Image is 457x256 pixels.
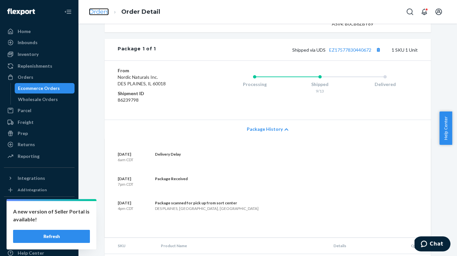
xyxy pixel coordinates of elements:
div: Prep [18,130,28,137]
a: Orders [4,72,75,82]
a: Add Fast Tag [4,215,75,223]
div: Parcel [18,107,31,114]
button: Integrations [4,173,75,183]
div: Add Integration [18,187,47,193]
div: Orders [18,74,33,80]
div: Processing [222,81,287,88]
th: Qty [400,238,431,254]
div: Delivery Delay [155,151,181,157]
p: A new version of Seller Portal is available! [13,208,90,223]
th: SKU [105,238,156,254]
div: Package 1 of 1 [118,45,156,54]
iframe: Opens a widget where you can chat to one of our agents [415,236,450,253]
dt: From [118,67,196,74]
div: Reporting [18,153,40,160]
a: Order Detail [121,8,160,15]
button: Copy tracking number [374,45,382,54]
a: Inbounds [4,37,75,48]
div: 9/13 [287,88,353,94]
div: Returns [18,141,35,148]
a: Reporting [4,151,75,162]
span: Shipped via UDS [292,47,382,53]
div: Shipped [287,81,353,88]
a: Freight [4,117,75,128]
div: Inventory [18,51,39,58]
div: 1 SKU 1 Unit [156,45,418,54]
button: Open account menu [432,5,445,18]
button: Refresh [13,230,90,243]
div: Delivered [352,81,418,88]
dt: Shipment ID [118,90,196,97]
div: ASIN: B0CB6ZBY89 [332,21,393,27]
a: Returns [4,139,75,150]
div: Ecommerce Orders [18,85,60,92]
p: [DATE] [118,200,133,206]
button: Close Navigation [61,5,75,18]
th: Product Name [156,238,328,254]
div: Package scanned for pick up from sort center [155,200,259,206]
button: Open Search Box [403,5,416,18]
button: Open notifications [418,5,431,18]
p: [DATE] [118,176,133,181]
button: Help Center [439,111,452,145]
div: Inbounds [18,39,38,46]
p: 7pm CDT [118,181,133,187]
p: 4pm CDT [118,206,133,211]
a: Orders [89,8,109,15]
span: Package History [247,126,283,132]
a: Parcel [4,105,75,116]
dd: 86239798 [118,97,196,103]
a: Home [4,26,75,37]
button: Talk to Support [4,237,75,247]
a: Inventory [4,49,75,60]
div: Home [18,28,31,35]
div: Freight [18,119,34,126]
a: Settings [4,226,75,236]
a: Add Integration [4,186,75,194]
p: 6am CDT [118,157,133,162]
a: Wholesale Orders [15,94,75,105]
div: Integrations [18,175,45,181]
p: [DATE] [118,151,133,157]
div: Replenishments [18,63,52,69]
th: Details [328,238,400,254]
div: DES PLAINES, [GEOGRAPHIC_DATA], [GEOGRAPHIC_DATA] [155,206,259,211]
span: Nordic Naturals Inc. DES PLAINES, IL 60018 [118,74,166,86]
a: Prep [4,128,75,139]
div: Package Received [155,176,188,181]
a: EZ17577830440672 [329,47,371,53]
img: Flexport logo [7,9,35,15]
div: Wholesale Orders [18,96,58,103]
ol: breadcrumbs [84,2,165,22]
a: Ecommerce Orders [15,83,75,94]
button: Fast Tags [4,202,75,213]
a: Replenishments [4,61,75,71]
